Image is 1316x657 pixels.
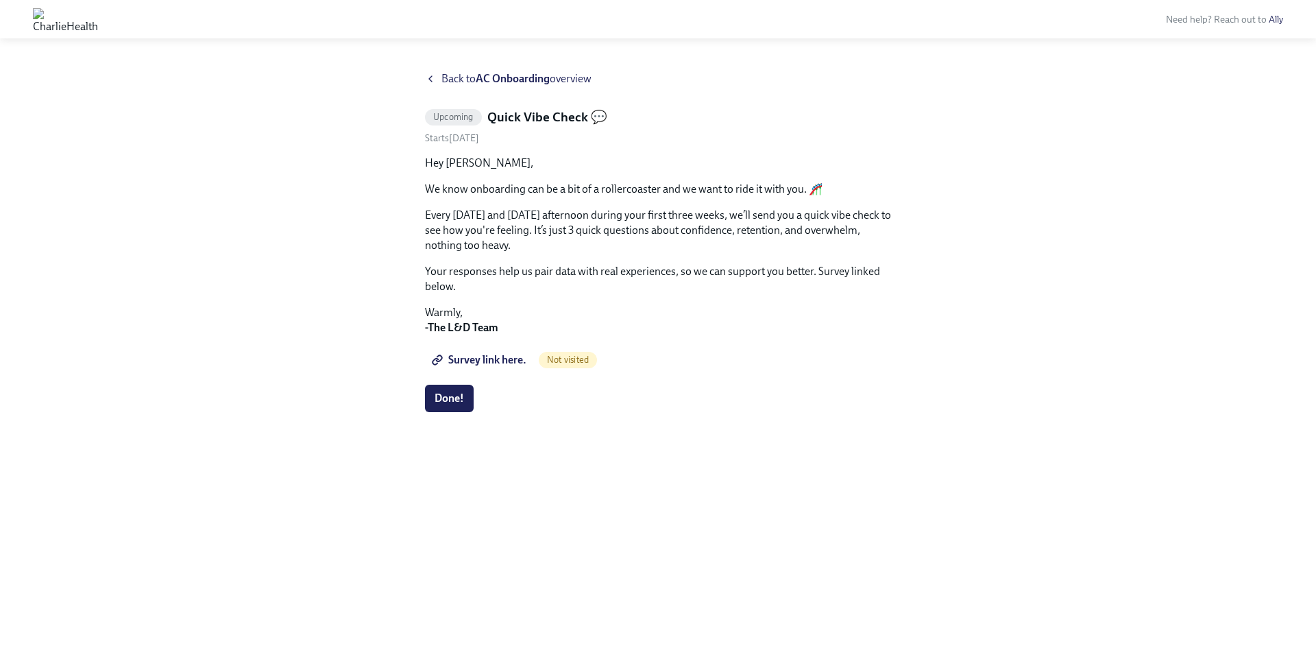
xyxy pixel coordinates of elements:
span: Done! [435,392,464,405]
span: Tuesday, September 23rd 2025, 5:00 pm [425,132,479,144]
p: Your responses help us pair data with real experiences, so we can support you better. Survey link... [425,264,891,294]
img: CharlieHealth [33,8,98,30]
p: We know onboarding can be a bit of a rollercoaster and we want to ride it with you. 🎢 [425,182,891,197]
a: Back toAC Onboardingoverview [425,71,891,86]
span: Upcoming [425,112,482,122]
span: Survey link here. [435,353,526,367]
p: Warmly, [425,305,891,335]
span: Need help? Reach out to [1166,14,1283,25]
p: Hey [PERSON_NAME], [425,156,891,171]
span: Not visited [539,355,597,365]
p: Every [DATE] and [DATE] afternoon during your first three weeks, we’ll send you a quick vibe chec... [425,208,891,253]
a: Ally [1269,14,1283,25]
button: Done! [425,385,474,412]
strong: -The L&D Team [425,321,498,334]
span: Back to overview [441,71,592,86]
strong: AC Onboarding [476,72,550,85]
h5: Quick Vibe Check 💬 [487,108,607,126]
a: Survey link here. [425,346,536,374]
